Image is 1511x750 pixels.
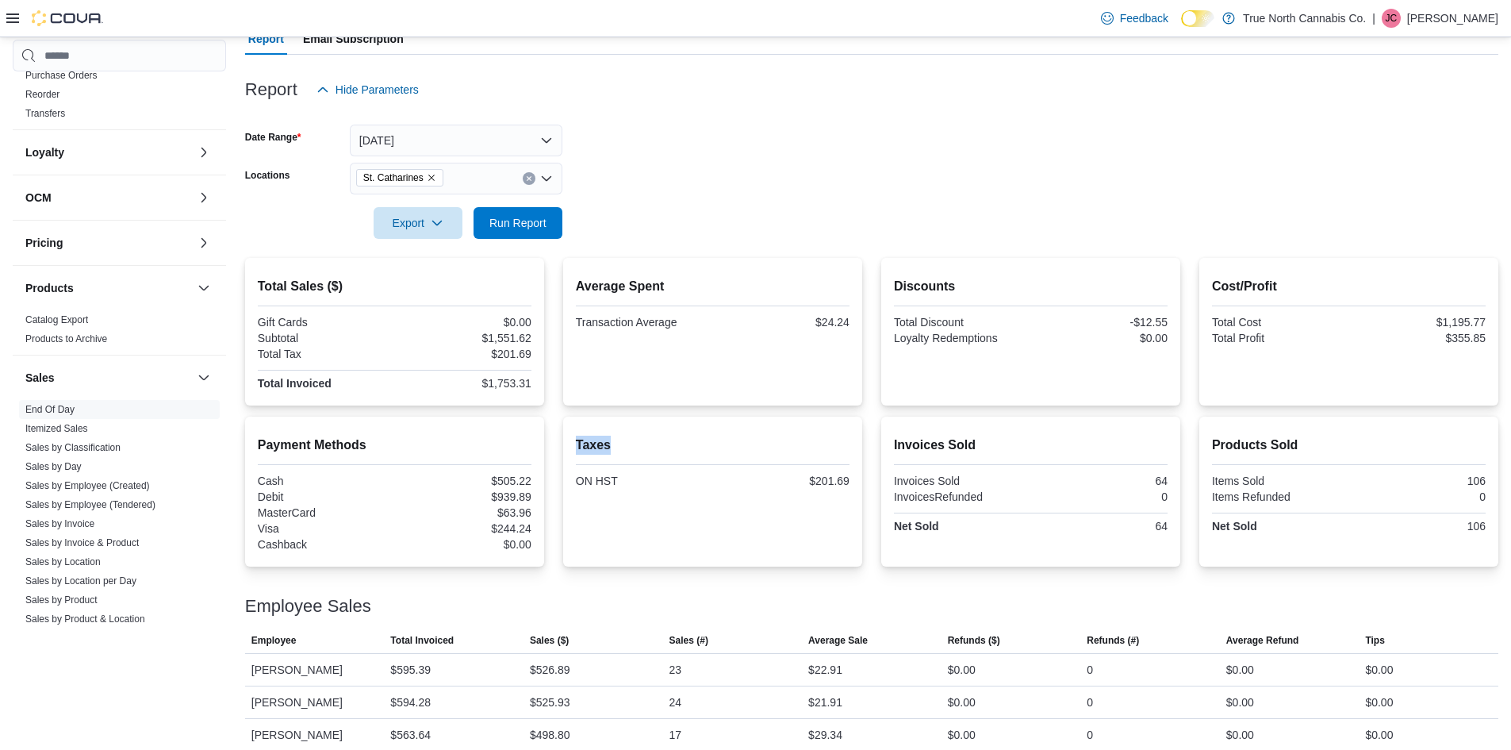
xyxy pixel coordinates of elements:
[1226,693,1254,712] div: $0.00
[25,422,88,435] span: Itemized Sales
[390,634,454,647] span: Total Invoiced
[245,687,385,718] div: [PERSON_NAME]
[489,215,546,231] span: Run Report
[669,634,708,647] span: Sales (#)
[25,460,82,473] span: Sales by Day
[1034,316,1168,329] div: -$12.55
[1087,660,1093,679] div: 0
[1034,332,1168,344] div: $0.00
[894,277,1168,296] h2: Discounts
[25,423,88,434] a: Itemized Sales
[1407,9,1498,28] p: [PERSON_NAME]
[576,475,710,487] div: ON HST
[25,313,88,326] span: Catalog Export
[1352,332,1486,344] div: $355.85
[390,725,431,744] div: $563.64
[1243,9,1366,28] p: True North Cannabis Co.
[310,74,425,106] button: Hide Parameters
[576,316,710,329] div: Transaction Average
[397,522,531,535] div: $244.24
[25,403,75,416] span: End Of Day
[1226,725,1254,744] div: $0.00
[25,499,155,510] a: Sales by Employee (Tendered)
[1352,490,1486,503] div: 0
[530,725,570,744] div: $498.80
[1181,27,1182,28] span: Dark Mode
[1087,693,1093,712] div: 0
[25,441,121,454] span: Sales by Classification
[32,10,103,26] img: Cova
[258,277,531,296] h2: Total Sales ($)
[397,316,531,329] div: $0.00
[894,520,939,533] strong: Net Sold
[258,377,332,390] strong: Total Invoiced
[303,23,404,55] span: Email Subscription
[25,613,145,625] span: Sales by Product & Location
[25,442,121,453] a: Sales by Classification
[25,613,145,625] a: Sales by Product & Location
[194,233,213,252] button: Pricing
[1365,693,1393,712] div: $0.00
[1365,725,1393,744] div: $0.00
[25,370,55,386] h3: Sales
[669,660,682,679] div: 23
[948,693,976,712] div: $0.00
[530,634,569,647] span: Sales ($)
[397,377,531,390] div: $1,753.31
[1352,316,1486,329] div: $1,195.77
[576,277,849,296] h2: Average Spent
[194,279,213,298] button: Products
[397,332,531,344] div: $1,551.62
[1352,475,1486,487] div: 106
[1212,277,1486,296] h2: Cost/Profit
[25,235,63,251] h3: Pricing
[25,575,136,587] a: Sales by Location per Day
[25,498,155,511] span: Sales by Employee (Tendered)
[245,654,385,686] div: [PERSON_NAME]
[25,314,88,325] a: Catalog Export
[397,475,531,487] div: $505.22
[1212,490,1346,503] div: Items Refunded
[1226,634,1299,647] span: Average Refund
[948,634,1000,647] span: Refunds ($)
[251,634,297,647] span: Employee
[1372,9,1375,28] p: |
[894,316,1028,329] div: Total Discount
[25,69,98,82] span: Purchase Orders
[808,725,842,744] div: $29.34
[1120,10,1168,26] span: Feedback
[258,436,531,455] h2: Payment Methods
[25,108,65,119] a: Transfers
[669,725,682,744] div: 17
[25,575,136,587] span: Sales by Location per Day
[25,594,98,606] a: Sales by Product
[25,190,191,206] button: OCM
[25,556,101,567] a: Sales by Location
[808,634,868,647] span: Average Sale
[1087,634,1139,647] span: Refunds (#)
[576,436,849,455] h2: Taxes
[1365,660,1393,679] div: $0.00
[13,310,226,355] div: Products
[1212,475,1346,487] div: Items Sold
[374,207,462,239] button: Export
[25,280,74,296] h3: Products
[1212,316,1346,329] div: Total Cost
[474,207,562,239] button: Run Report
[25,89,59,100] a: Reorder
[258,506,392,519] div: MasterCard
[13,400,226,673] div: Sales
[894,475,1028,487] div: Invoices Sold
[25,518,94,529] a: Sales by Invoice
[194,188,213,207] button: OCM
[1382,9,1401,28] div: Jessie Clark
[245,597,371,616] h3: Employee Sales
[808,660,842,679] div: $22.91
[25,144,64,160] h3: Loyalty
[1212,332,1346,344] div: Total Profit
[25,333,107,344] a: Products to Archive
[948,660,976,679] div: $0.00
[390,660,431,679] div: $595.39
[397,348,531,360] div: $201.69
[894,490,1028,503] div: InvoicesRefunded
